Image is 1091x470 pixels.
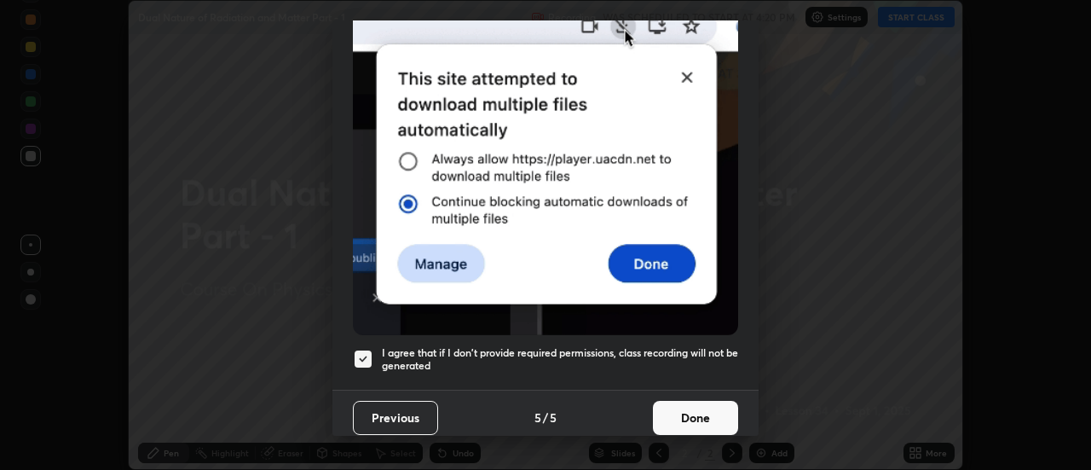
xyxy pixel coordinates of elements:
h5: I agree that if I don't provide required permissions, class recording will not be generated [382,346,738,373]
button: Previous [353,401,438,435]
h4: / [543,409,548,426]
h4: 5 [550,409,557,426]
h4: 5 [534,409,541,426]
button: Done [653,401,738,435]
